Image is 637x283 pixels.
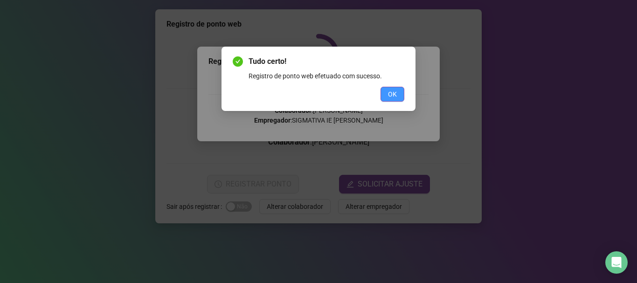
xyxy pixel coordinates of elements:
div: Open Intercom Messenger [605,251,628,274]
span: Tudo certo! [249,56,404,67]
span: check-circle [233,56,243,67]
button: OK [381,87,404,102]
span: OK [388,89,397,99]
div: Registro de ponto web efetuado com sucesso. [249,71,404,81]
